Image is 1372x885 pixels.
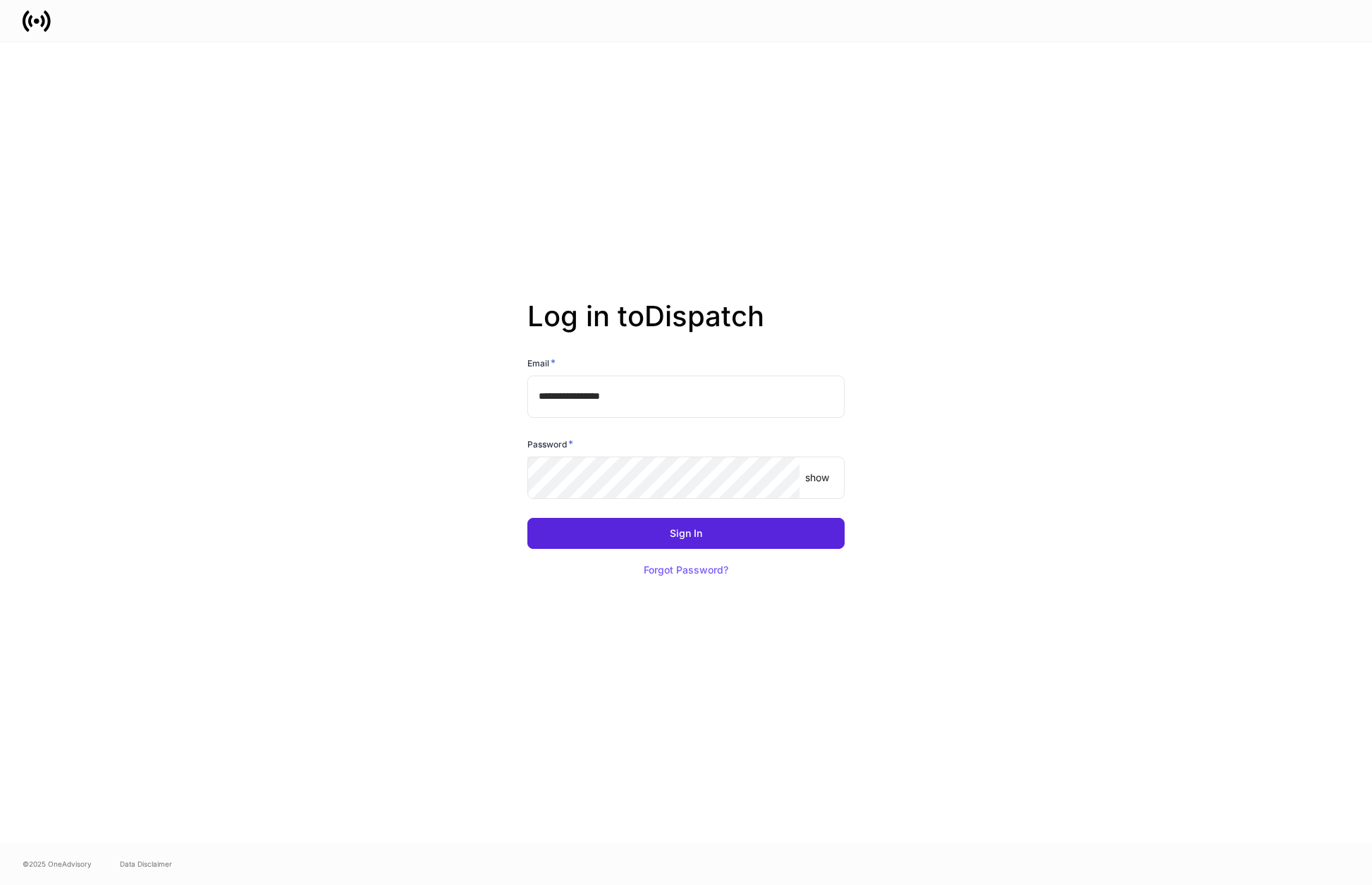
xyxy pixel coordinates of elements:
a: Data Disclaimer [120,858,172,869]
button: Sign In [527,518,845,549]
button: Forgot Password? [626,555,746,586]
h6: Password [527,437,573,451]
div: Forgot Password? [644,565,728,575]
h2: Log in to Dispatch [527,299,845,356]
p: show [805,471,829,485]
div: Sign In [670,528,702,538]
h6: Email [527,356,556,370]
span: © 2025 OneAdvisory [23,858,92,869]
